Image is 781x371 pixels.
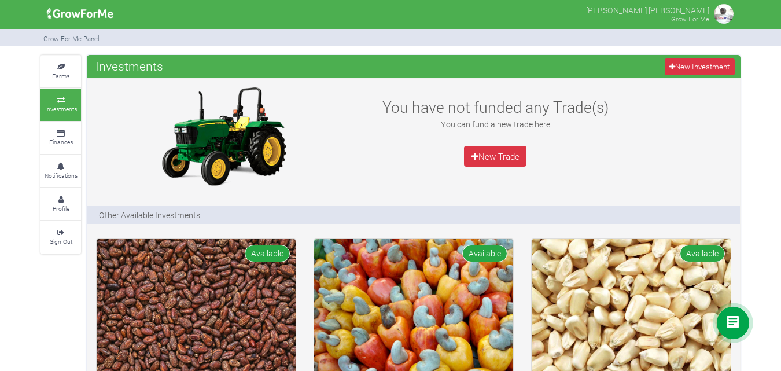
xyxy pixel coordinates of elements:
[99,209,200,221] p: Other Available Investments
[40,89,81,120] a: Investments
[93,54,166,78] span: Investments
[45,105,77,113] small: Investments
[40,122,81,154] a: Finances
[370,118,621,130] p: You can fund a new trade here
[43,34,100,43] small: Grow For Me Panel
[671,14,709,23] small: Grow For Me
[40,221,81,253] a: Sign Out
[462,245,507,262] span: Available
[45,171,78,179] small: Notifications
[40,155,81,187] a: Notifications
[40,188,81,220] a: Profile
[50,237,72,245] small: Sign Out
[151,84,296,188] img: growforme image
[43,2,117,25] img: growforme image
[665,58,735,75] a: New Investment
[464,146,526,167] a: New Trade
[52,72,69,80] small: Farms
[49,138,73,146] small: Finances
[370,98,621,116] h3: You have not funded any Trade(s)
[586,2,709,16] p: [PERSON_NAME] [PERSON_NAME]
[680,245,725,262] span: Available
[40,56,81,87] a: Farms
[712,2,735,25] img: growforme image
[245,245,290,262] span: Available
[53,204,69,212] small: Profile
